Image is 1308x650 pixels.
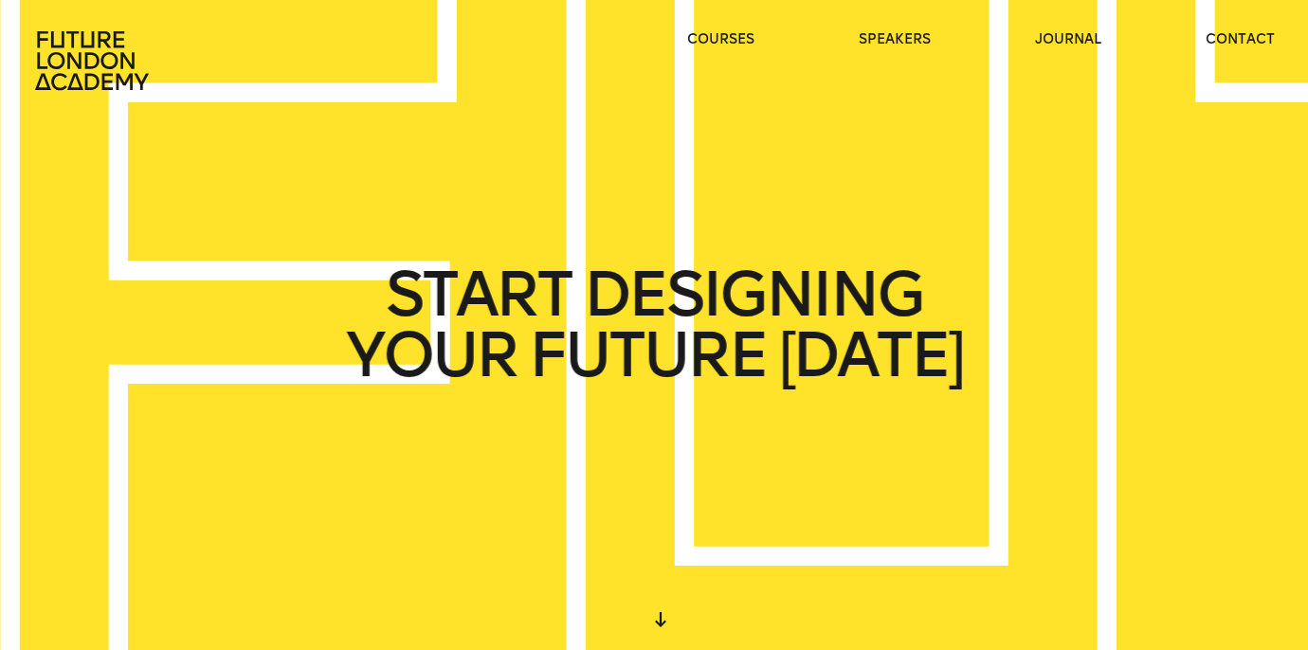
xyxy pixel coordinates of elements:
[1035,30,1101,49] a: journal
[584,264,922,325] span: DESIGNING
[778,325,962,386] span: [DATE]
[687,30,754,49] a: courses
[1206,30,1275,49] a: contact
[386,264,572,325] span: START
[346,325,517,386] span: YOUR
[859,30,931,49] a: speakers
[529,325,766,386] span: FUTURE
